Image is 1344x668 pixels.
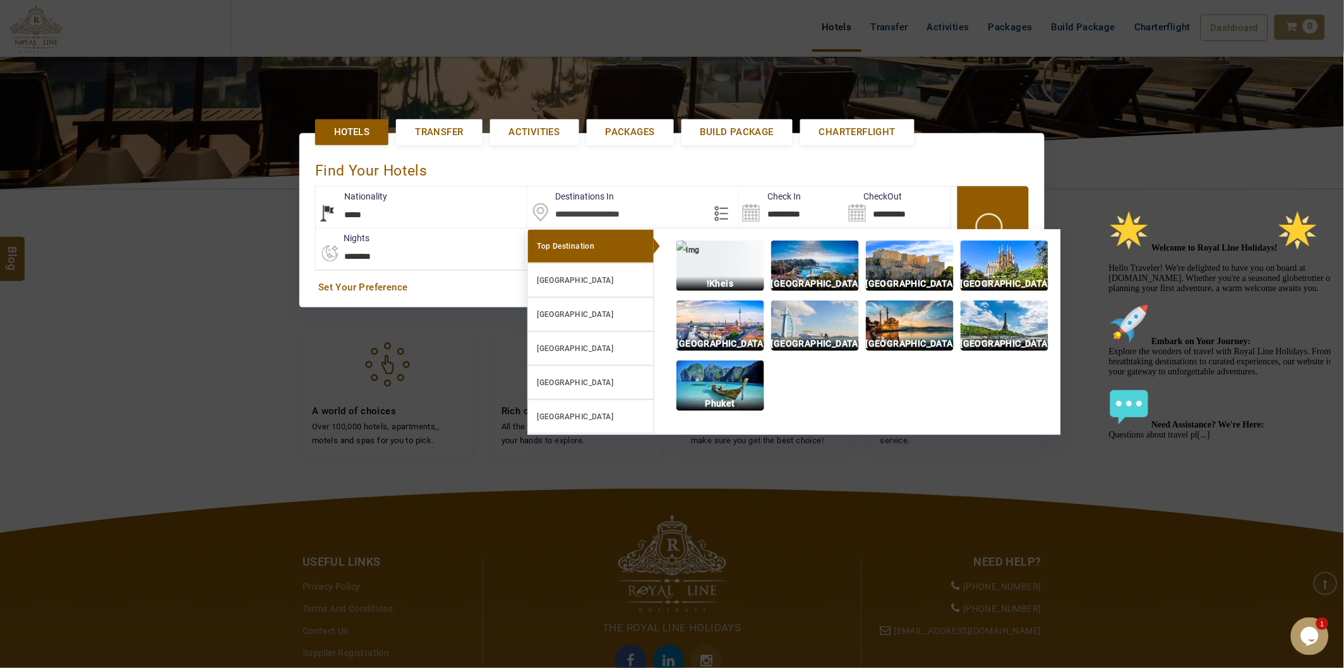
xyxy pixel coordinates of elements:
p: [GEOGRAPHIC_DATA] [866,277,954,291]
span: Packages [606,126,655,139]
b: [GEOGRAPHIC_DATA] [537,310,614,319]
span: Transfer [415,126,463,139]
a: [GEOGRAPHIC_DATA] [527,297,654,331]
img: :star2: [5,5,45,45]
label: Check In [739,190,801,203]
input: Search [845,187,951,228]
p: [GEOGRAPHIC_DATA] [961,337,1048,351]
span: Charterflight [819,126,896,139]
img: img [676,241,764,291]
iframe: chat widget [1291,617,1331,655]
p: !Kheis [676,277,764,291]
label: Nationality [316,190,387,203]
strong: Embark on Your Journey: [48,131,148,141]
a: Hotels [315,119,388,145]
strong: Need Assistance? We're Here: [48,215,160,224]
input: Search [739,187,844,228]
img: img [866,241,954,291]
span: Hotels [334,126,369,139]
a: Build Package [681,119,793,145]
label: CheckOut [845,190,903,203]
img: img [676,301,764,351]
img: img [771,241,859,291]
img: img [961,301,1048,351]
a: [GEOGRAPHIC_DATA] [527,263,654,297]
label: Destinations In [527,190,615,203]
label: nights [315,232,369,244]
b: [GEOGRAPHIC_DATA] [537,412,614,421]
span: Hello Traveler! We're delighted to have you on board at [DOMAIN_NAME]. Whether you're a seasoned ... [5,38,230,234]
img: img [676,361,764,411]
img: :rocket: [5,98,45,139]
a: Packages [587,119,674,145]
label: Rooms [525,232,581,244]
strong: Welcome to Royal Line Holidays! [48,38,215,47]
p: [GEOGRAPHIC_DATA] [771,337,859,351]
p: [GEOGRAPHIC_DATA] [866,337,954,351]
img: :speech_balloon: [5,182,45,222]
a: [GEOGRAPHIC_DATA] [527,400,654,434]
a: Transfer [396,119,482,145]
img: img [961,241,1048,291]
span: Activities [509,126,560,139]
iframe: chat widget [1104,205,1331,611]
a: Top Destination [527,229,654,263]
div: Find Your Hotels [315,149,1029,186]
b: Top Destination [537,242,595,251]
b: [GEOGRAPHIC_DATA] [537,378,614,387]
a: Activities [490,119,579,145]
a: Set Your Preference [318,281,1026,294]
span: Build Package [700,126,774,139]
img: img [866,301,954,351]
b: [GEOGRAPHIC_DATA] [537,276,614,285]
a: [GEOGRAPHIC_DATA] [527,366,654,400]
div: 🌟 Welcome to Royal Line Holidays!🌟Hello Traveler! We're delighted to have you on board at [DOMAIN... [5,5,232,235]
b: [GEOGRAPHIC_DATA] [537,344,614,353]
img: :star2: [174,5,214,45]
img: img [771,301,859,351]
p: Phuket [676,397,764,411]
p: [GEOGRAPHIC_DATA] [676,337,764,351]
p: [GEOGRAPHIC_DATA] [771,277,859,291]
a: [GEOGRAPHIC_DATA] [527,331,654,366]
a: Charterflight [800,119,915,145]
p: [GEOGRAPHIC_DATA] [961,277,1048,291]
